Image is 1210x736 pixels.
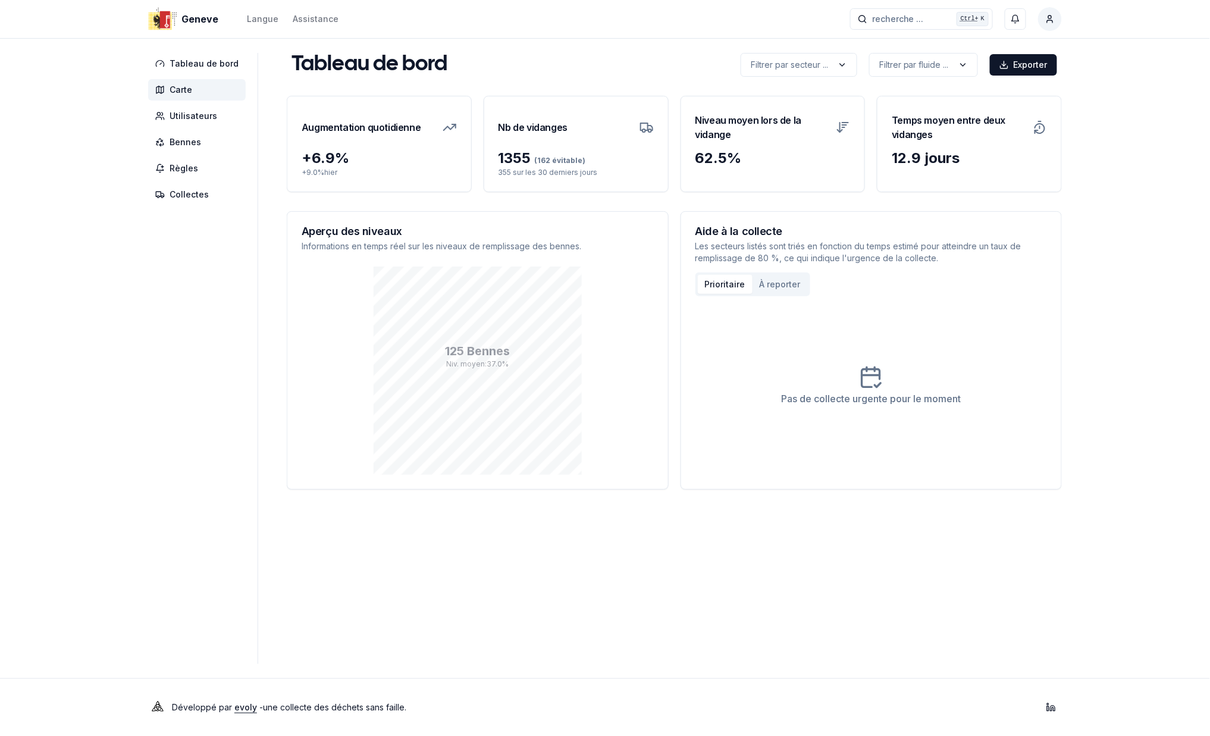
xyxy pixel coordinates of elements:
[148,698,167,717] img: Evoly Logo
[293,12,338,26] a: Assistance
[170,162,198,174] span: Règles
[291,53,447,77] h1: Tableau de bord
[698,275,753,294] button: Prioritaire
[247,12,278,26] button: Langue
[148,131,250,153] a: Bennes
[499,168,654,177] p: 355 sur les 30 derniers jours
[148,158,250,179] a: Règles
[751,59,828,71] p: Filtrer par secteur ...
[892,149,1047,168] div: 12.9 jours
[695,226,1048,237] h3: Aide à la collecte
[879,59,949,71] p: Filtrer par fluide ...
[170,189,209,201] span: Collectes
[531,156,586,165] span: (162 évitable)
[695,111,829,144] h3: Niveau moyen lors de la vidange
[753,275,808,294] button: À reporter
[302,111,421,144] h3: Augmentation quotidienne
[499,111,568,144] h3: Nb de vidanges
[499,149,654,168] div: 1355
[695,149,851,168] div: 62.5 %
[872,13,924,25] span: recherche ...
[148,12,223,26] a: Geneve
[892,111,1026,144] h3: Temps moyen entre deux vidanges
[781,392,961,406] div: Pas de collecte urgente pour le moment
[170,136,201,148] span: Bennes
[148,79,250,101] a: Carte
[172,699,406,716] p: Développé par - une collecte des déchets sans faille .
[869,53,978,77] button: label
[302,226,654,237] h3: Aperçu des niveaux
[302,149,457,168] div: + 6.9 %
[302,240,654,252] p: Informations en temps réel sur les niveaux de remplissage des bennes.
[170,84,192,96] span: Carte
[990,54,1057,76] button: Exporter
[850,8,993,30] button: recherche ...Ctrl+K
[181,12,218,26] span: Geneve
[148,5,177,33] img: Geneve Logo
[695,240,1048,264] p: Les secteurs listés sont triés en fonction du temps estimé pour atteindre un taux de remplissage ...
[741,53,857,77] button: label
[148,53,250,74] a: Tableau de bord
[148,184,250,205] a: Collectes
[247,13,278,25] div: Langue
[170,110,217,122] span: Utilisateurs
[148,105,250,127] a: Utilisateurs
[170,58,239,70] span: Tableau de bord
[302,168,457,177] p: + 9.0 % hier
[234,702,257,712] a: evoly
